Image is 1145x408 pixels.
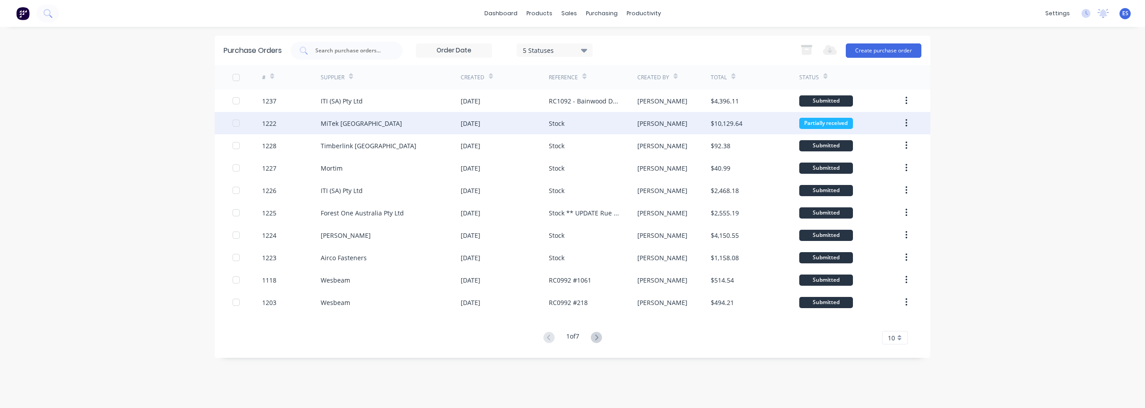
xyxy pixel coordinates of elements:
div: [DATE] [461,231,480,240]
div: 1237 [262,96,276,106]
span: 10 [888,333,895,343]
div: 1228 [262,141,276,150]
div: Submitted [799,163,853,174]
div: [PERSON_NAME] [637,96,687,106]
div: RC0992 #218 [549,298,588,307]
div: [PERSON_NAME] [637,253,687,262]
span: ES [1122,9,1128,17]
div: [PERSON_NAME] [637,163,687,173]
div: [PERSON_NAME] [637,141,687,150]
div: Submitted [799,252,853,263]
div: [DATE] [461,298,480,307]
div: ITI (SA) Pty Ltd [321,96,363,106]
div: products [522,7,557,20]
div: Stock [549,119,564,128]
input: Search purchase orders... [314,46,389,55]
div: [PERSON_NAME] [321,231,371,240]
img: Factory [16,7,30,20]
div: [DATE] [461,275,480,285]
input: Order Date [416,44,492,57]
div: Submitted [799,140,853,151]
div: Stock [549,231,564,240]
div: [PERSON_NAME] [637,275,687,285]
div: Submitted [799,185,853,196]
div: [PERSON_NAME] [637,298,687,307]
div: $40.99 [711,163,730,173]
div: Submitted [799,297,853,308]
div: [PERSON_NAME] [637,231,687,240]
div: $10,129.64 [711,119,742,128]
div: 1203 [262,298,276,307]
div: Submitted [799,207,853,219]
div: Wesbeam [321,275,350,285]
div: Total [711,73,727,82]
div: $2,468.18 [711,186,739,195]
div: Created [461,73,484,82]
div: Status [799,73,819,82]
div: [DATE] [461,96,480,106]
div: 1223 [262,253,276,262]
div: RC1092 - Bainwood Decking [549,96,619,106]
div: Reference [549,73,578,82]
div: 1227 [262,163,276,173]
div: 1 of 7 [566,331,579,344]
div: Supplier [321,73,344,82]
div: [PERSON_NAME] [637,186,687,195]
div: Stock ** UPDATE Rue Int Cost ** [549,208,619,218]
div: 1222 [262,119,276,128]
div: 5 Statuses [523,45,587,55]
button: Create purchase order [846,43,921,58]
div: Stock [549,163,564,173]
div: [DATE] [461,163,480,173]
div: Airco Fasteners [321,253,367,262]
div: [DATE] [461,119,480,128]
div: Purchase Orders [224,45,282,56]
div: Wesbeam [321,298,350,307]
div: productivity [622,7,666,20]
div: Stock [549,253,564,262]
div: purchasing [581,7,622,20]
div: $2,555.19 [711,208,739,218]
div: Mortim [321,163,343,173]
div: $514.54 [711,275,734,285]
div: [DATE] [461,141,480,150]
div: RC0992 #1061 [549,275,591,285]
div: Timberlink [GEOGRAPHIC_DATA] [321,141,416,150]
div: [PERSON_NAME] [637,208,687,218]
div: 1224 [262,231,276,240]
div: $4,396.11 [711,96,739,106]
div: Submitted [799,230,853,241]
div: 1225 [262,208,276,218]
a: dashboard [480,7,522,20]
div: Stock [549,186,564,195]
div: Submitted [799,275,853,286]
div: ITI (SA) Pty Ltd [321,186,363,195]
div: [DATE] [461,186,480,195]
div: MiTek [GEOGRAPHIC_DATA] [321,119,402,128]
div: Submitted [799,95,853,107]
div: $1,158.08 [711,253,739,262]
div: $92.38 [711,141,730,150]
div: $494.21 [711,298,734,307]
div: Forest One Australia Pty Ltd [321,208,404,218]
div: # [262,73,266,82]
div: Stock [549,141,564,150]
div: sales [557,7,581,20]
div: [PERSON_NAME] [637,119,687,128]
div: $4,150.55 [711,231,739,240]
div: Created By [637,73,669,82]
div: 1118 [262,275,276,285]
div: 1226 [262,186,276,195]
div: [DATE] [461,253,480,262]
div: settings [1041,7,1074,20]
div: [DATE] [461,208,480,218]
div: Partially received [799,118,853,129]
